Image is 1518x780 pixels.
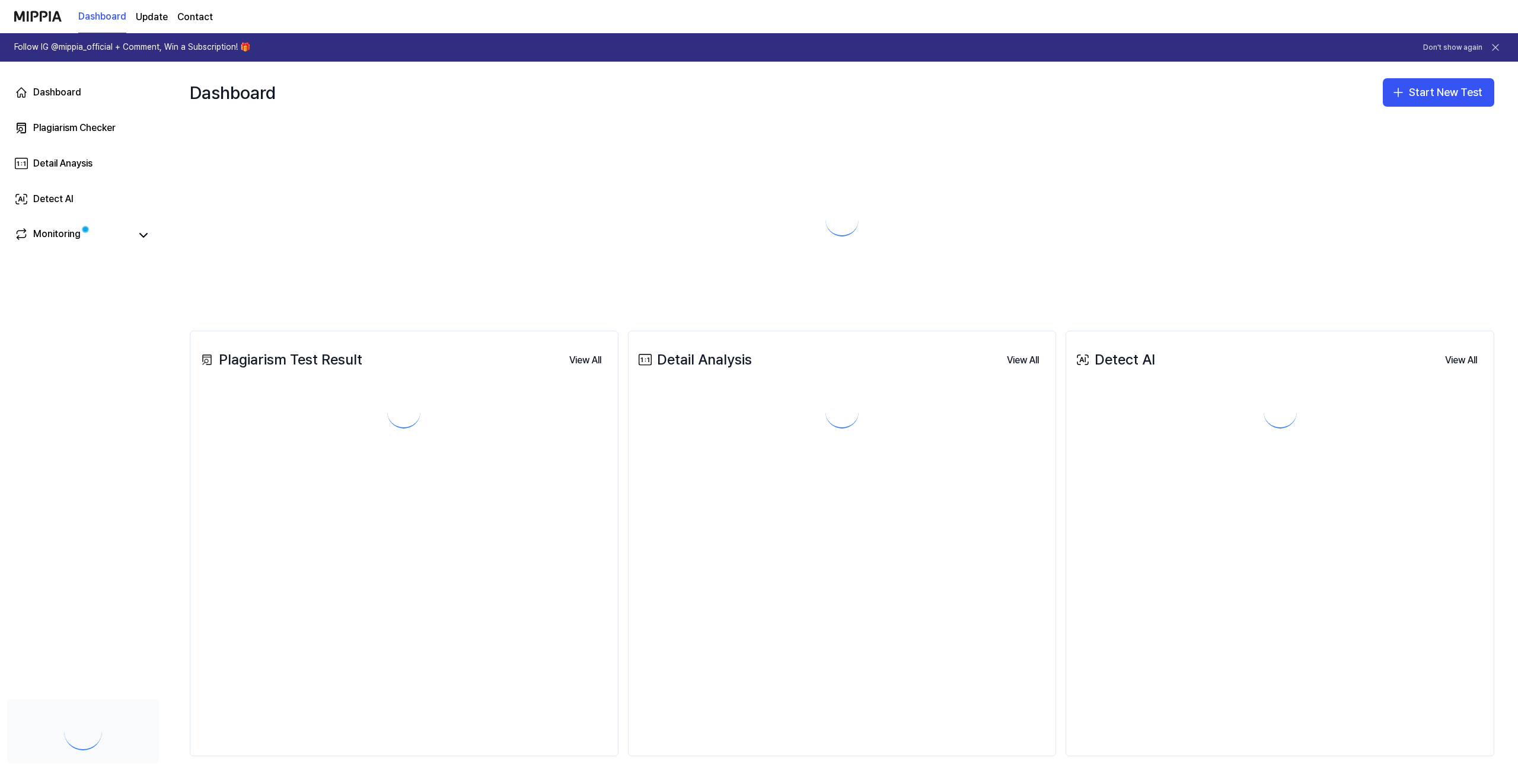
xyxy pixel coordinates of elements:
[33,156,93,171] div: Detail Anaysis
[14,41,250,53] h1: Follow IG @mippia_official + Comment, Win a Subscription! 🎁
[1383,78,1494,107] button: Start New Test
[197,349,362,371] div: Plagiarism Test Result
[190,73,276,111] div: Dashboard
[1436,347,1487,372] a: View All
[7,114,159,142] a: Plagiarism Checker
[33,85,81,100] div: Dashboard
[136,10,168,24] a: Update
[560,347,611,372] a: View All
[177,10,213,24] a: Contact
[7,185,159,213] a: Detect AI
[33,192,74,206] div: Detect AI
[1423,43,1482,53] button: Don't show again
[1073,349,1155,371] div: Detect AI
[636,349,752,371] div: Detail Analysis
[33,121,116,135] div: Plagiarism Checker
[14,227,130,244] a: Monitoring
[7,149,159,178] a: Detail Anaysis
[7,78,159,107] a: Dashboard
[997,349,1048,372] button: View All
[78,1,126,33] a: Dashboard
[33,227,81,244] div: Monitoring
[1436,349,1487,372] button: View All
[560,349,611,372] button: View All
[997,347,1048,372] a: View All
